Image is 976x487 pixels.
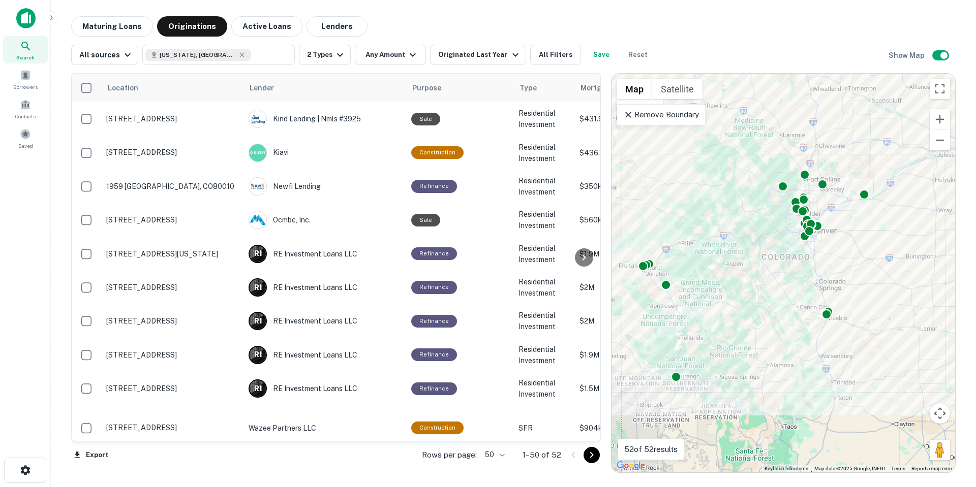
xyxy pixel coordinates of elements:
img: picture [249,110,266,127]
p: [STREET_ADDRESS] [106,215,238,224]
button: Any Amount [355,45,426,65]
div: RE Investment Loans LLC [249,245,401,263]
div: All sources [79,49,134,61]
p: [STREET_ADDRESS] [106,384,238,393]
p: 1959 [GEOGRAPHIC_DATA], CO80010 [106,182,238,191]
label: Terrain [629,103,658,114]
div: RE Investment Loans LLC [249,312,401,330]
div: Kiavi [249,144,401,162]
th: Lender [243,74,406,102]
div: 50 [481,447,506,462]
a: Open this area in Google Maps (opens a new window) [614,459,648,472]
p: Residential Investment [518,108,569,130]
p: [STREET_ADDRESS] [106,283,238,292]
a: Search [3,36,48,63]
p: R I [254,383,261,394]
span: Borrowers [13,83,38,91]
a: Saved [3,124,48,152]
div: RE Investment Loans LLC [249,346,401,364]
p: Residential Investment [518,142,569,164]
img: picture [249,178,266,195]
p: Residential Investment [518,377,569,400]
button: 2 Types [299,45,351,65]
a: Contacts [3,95,48,122]
th: Purpose [406,74,513,102]
div: This loan purpose was for construction [411,146,464,159]
img: picture [249,144,266,161]
div: This loan purpose was for refinancing [411,247,457,260]
div: Sale [411,214,440,226]
p: Remove Boundary [623,109,699,121]
th: Location [101,74,243,102]
button: Lenders [307,16,368,37]
p: [STREET_ADDRESS] [106,350,238,360]
button: Originations [157,16,227,37]
p: Wazee Partners LLC [249,423,401,434]
li: Terrain [618,100,662,116]
div: 0 0 [612,74,955,472]
p: 1–50 of 52 [523,449,561,461]
button: Keyboard shortcuts [765,465,808,472]
a: Report a map error [911,466,952,471]
button: Zoom in [930,109,950,129]
button: Active Loans [231,16,302,37]
div: Ocmbc, Inc. [249,211,401,229]
p: R I [254,248,261,259]
p: [STREET_ADDRESS] [106,114,238,123]
div: This loan purpose was for refinancing [411,348,457,361]
div: This loan purpose was for refinancing [411,281,457,294]
span: Saved [18,142,33,150]
span: Location [107,82,151,94]
img: capitalize-icon.png [16,8,36,28]
button: Save your search to get updates of matches that match your search criteria. [585,45,618,65]
div: Newfi Lending [249,177,401,196]
p: Residential Investment [518,344,569,366]
button: Export [71,447,111,463]
div: RE Investment Loans LLC [249,278,401,297]
p: [STREET_ADDRESS] [106,148,238,157]
div: RE Investment Loans LLC [249,379,401,398]
p: Residential Investment [518,276,569,299]
p: 52 of 52 results [624,443,678,456]
span: [US_STATE], [GEOGRAPHIC_DATA] [160,50,236,59]
p: Residential Investment [518,243,569,265]
h6: Show Map [889,50,926,61]
p: Residential Investment [518,175,569,198]
p: [STREET_ADDRESS] [106,316,238,326]
p: Rows per page: [422,449,477,461]
img: Google [614,459,648,472]
button: Toggle fullscreen view [930,79,950,99]
p: R I [254,282,261,293]
ul: Show street map [617,99,663,117]
span: Purpose [412,82,454,94]
div: This loan purpose was for refinancing [411,315,457,328]
p: Residential Investment [518,209,569,231]
iframe: Chat Widget [925,406,976,454]
p: R I [254,316,261,327]
span: Map data ©2025 Google, INEGI [814,466,885,471]
button: Show satellite imagery [652,79,703,99]
div: Kind Lending | Nmls #3925 [249,110,401,128]
a: Terms [891,466,905,471]
span: Contacts [15,112,36,120]
p: [STREET_ADDRESS] [106,423,238,432]
button: Originated Last Year [430,45,526,65]
p: [STREET_ADDRESS][US_STATE] [106,249,238,258]
button: Map camera controls [930,403,950,424]
p: Residential Investment [518,310,569,332]
span: Lender [250,82,274,94]
img: picture [249,211,266,229]
div: Sale [411,113,440,125]
button: Go to next page [584,447,600,463]
button: Maturing Loans [71,16,153,37]
button: All Filters [530,45,581,65]
span: Search [16,53,35,61]
div: Originated Last Year [438,49,521,61]
button: Reset [622,45,654,65]
span: Type [520,82,550,94]
p: R I [254,349,261,360]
